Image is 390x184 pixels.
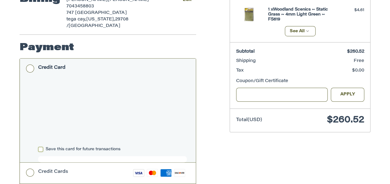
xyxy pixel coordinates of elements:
span: tega cay, [66,17,86,22]
div: Coupon/Gift Certificate [236,78,364,85]
span: $0.00 [352,68,364,73]
iframe: Secure payment input frame [37,78,188,144]
span: Tax [236,68,244,73]
span: Total (USD) [236,118,262,122]
span: 7043458803 [66,4,94,9]
h2: Payment [20,42,74,54]
span: Shipping [236,59,256,63]
input: Gift Certificate or Coupon Code [236,88,328,102]
label: Save this card for future transactions [38,147,187,152]
button: See All [285,26,316,36]
div: Credit Card [38,63,65,73]
span: [US_STATE], [86,17,115,22]
span: 747 [GEOGRAPHIC_DATA] [66,11,127,15]
span: $260.52 [347,50,364,54]
span: Subtotal [236,50,255,54]
button: Apply [331,88,364,102]
span: Free [354,59,364,63]
span: [GEOGRAPHIC_DATA] [69,24,120,28]
div: Credit Cards [38,167,68,177]
span: $260.52 [327,116,364,125]
div: $4.61 [332,7,364,13]
h4: 1 x Woodland Scenics ~ Static Grass ~ 4mm Light Green ~ FS619 [268,7,331,22]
